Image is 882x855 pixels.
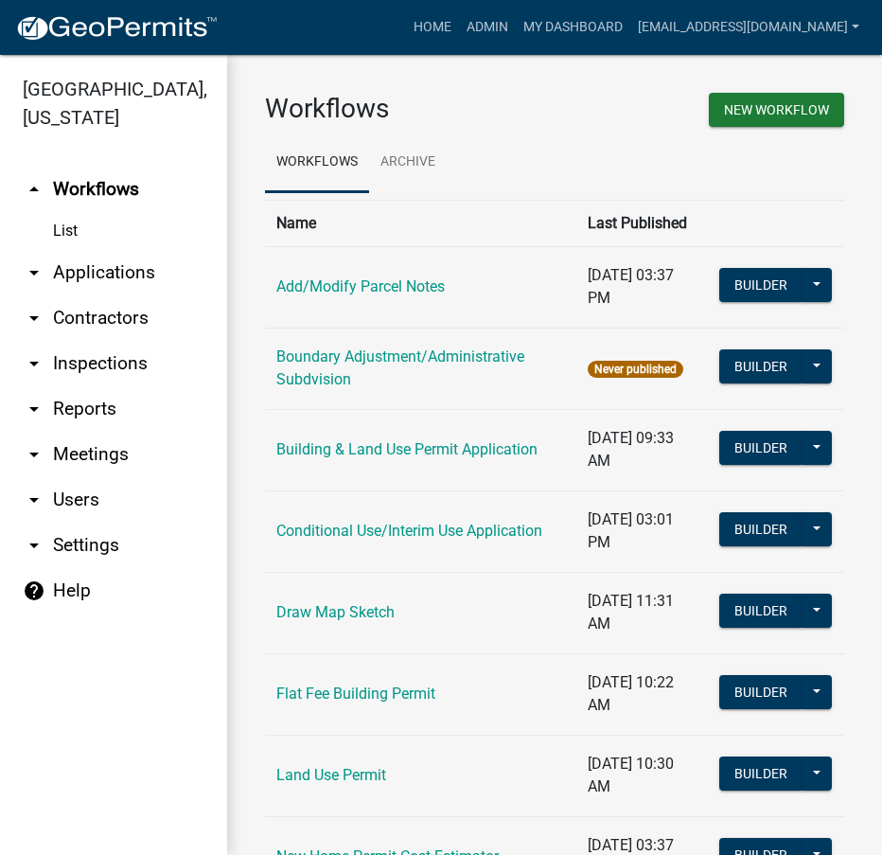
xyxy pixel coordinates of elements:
[516,9,630,45] a: My Dashboard
[23,443,45,466] i: arrow_drop_down
[709,93,844,127] button: New Workflow
[23,352,45,375] i: arrow_drop_down
[719,757,803,791] button: Builder
[588,755,674,795] span: [DATE] 10:30 AM
[23,398,45,420] i: arrow_drop_down
[719,512,803,546] button: Builder
[369,133,447,193] a: Archive
[630,9,867,45] a: [EMAIL_ADDRESS][DOMAIN_NAME]
[265,133,369,193] a: Workflows
[23,579,45,602] i: help
[276,440,538,458] a: Building & Land Use Permit Application
[23,261,45,284] i: arrow_drop_down
[588,361,683,378] span: Never published
[459,9,516,45] a: Admin
[719,268,803,302] button: Builder
[276,603,395,621] a: Draw Map Sketch
[265,200,576,246] th: Name
[719,675,803,709] button: Builder
[23,307,45,330] i: arrow_drop_down
[719,594,803,628] button: Builder
[276,277,445,295] a: Add/Modify Parcel Notes
[23,178,45,201] i: arrow_drop_up
[265,93,540,125] h3: Workflows
[588,266,674,307] span: [DATE] 03:37 PM
[588,673,674,714] span: [DATE] 10:22 AM
[406,9,459,45] a: Home
[719,349,803,383] button: Builder
[23,489,45,511] i: arrow_drop_down
[276,347,524,388] a: Boundary Adjustment/Administrative Subdvision
[276,766,386,784] a: Land Use Permit
[276,522,542,540] a: Conditional Use/Interim Use Application
[588,592,674,632] span: [DATE] 11:31 AM
[576,200,707,246] th: Last Published
[276,685,435,703] a: Flat Fee Building Permit
[588,429,674,470] span: [DATE] 09:33 AM
[23,534,45,557] i: arrow_drop_down
[588,510,674,551] span: [DATE] 03:01 PM
[719,431,803,465] button: Builder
